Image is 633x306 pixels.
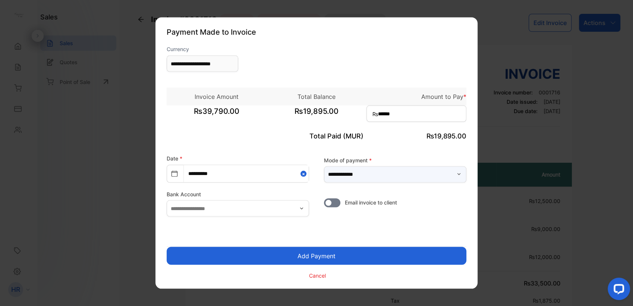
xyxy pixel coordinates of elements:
button: Close [300,165,309,182]
p: Amount to Pay [366,92,466,101]
button: Add Payment [167,247,466,265]
p: Payment Made to Invoice [167,26,466,38]
span: ₨ [372,110,378,118]
span: Email invoice to client [345,199,397,206]
span: ₨19,895.00 [426,132,466,140]
label: Bank Account [167,190,309,198]
span: ₨39,790.00 [167,106,267,124]
p: Cancel [309,271,326,279]
iframe: LiveChat chat widget [602,275,633,306]
label: Currency [167,45,238,53]
p: Invoice Amount [167,92,267,101]
label: Date [167,155,182,162]
label: Mode of payment [324,156,466,164]
p: Total Paid (MUR) [267,131,366,141]
p: Total Balance [267,92,366,101]
span: ₨19,895.00 [267,106,366,124]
